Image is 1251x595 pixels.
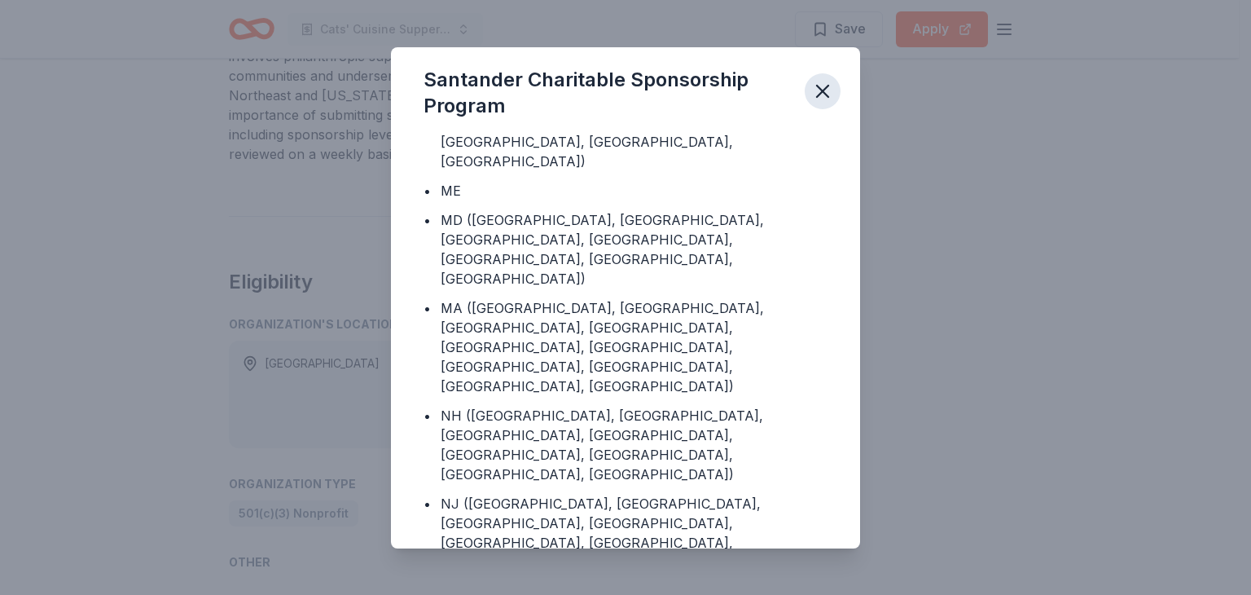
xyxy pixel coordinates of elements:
div: MA ([GEOGRAPHIC_DATA], [GEOGRAPHIC_DATA], [GEOGRAPHIC_DATA], [GEOGRAPHIC_DATA], [GEOGRAPHIC_DATA]... [441,298,827,396]
div: • [424,210,431,230]
div: NH ([GEOGRAPHIC_DATA], [GEOGRAPHIC_DATA], [GEOGRAPHIC_DATA], [GEOGRAPHIC_DATA], [GEOGRAPHIC_DATA]... [441,406,827,484]
div: • [424,181,431,201]
div: FL ([GEOGRAPHIC_DATA], [GEOGRAPHIC_DATA], [GEOGRAPHIC_DATA], [GEOGRAPHIC_DATA], [GEOGRAPHIC_DATA]) [441,112,827,171]
div: • [424,494,431,513]
div: • [424,298,431,318]
div: ME [441,181,461,201]
div: • [424,406,431,425]
div: Santander Charitable Sponsorship Program [424,67,792,119]
div: MD ([GEOGRAPHIC_DATA], [GEOGRAPHIC_DATA], [GEOGRAPHIC_DATA], [GEOGRAPHIC_DATA], [GEOGRAPHIC_DATA]... [441,210,827,289]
